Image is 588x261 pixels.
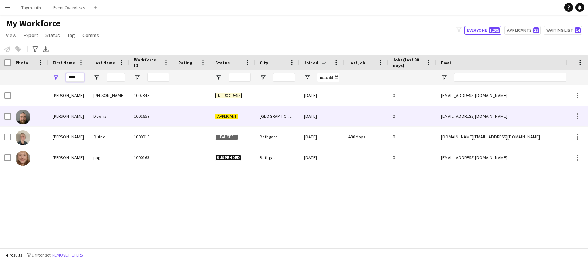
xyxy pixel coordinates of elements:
span: Rating [178,60,192,66]
span: 1 filter set [31,252,51,258]
span: Export [24,32,38,39]
a: View [3,30,19,40]
span: City [260,60,268,66]
input: Status Filter Input [229,73,251,82]
a: Status [43,30,63,40]
div: Quine [89,127,129,147]
input: First Name Filter Input [66,73,84,82]
div: page [89,147,129,168]
span: 1,205 [489,27,500,33]
button: Open Filter Menu [441,74,447,81]
span: Suspended [215,155,241,161]
div: [DATE] [300,147,344,168]
button: Taymouth [15,0,47,15]
input: Joined Filter Input [317,73,339,82]
button: Open Filter Menu [134,74,141,81]
button: Open Filter Menu [215,74,222,81]
input: City Filter Input [273,73,295,82]
span: 23 [533,27,539,33]
button: Open Filter Menu [260,74,266,81]
span: Last job [348,60,365,66]
div: [DOMAIN_NAME][EMAIL_ADDRESS][DOMAIN_NAME] [436,127,584,147]
div: [DATE] [300,127,344,147]
div: 0 [388,127,436,147]
div: [PERSON_NAME] [48,85,89,106]
span: Status [45,32,60,39]
span: Workforce ID [134,57,160,68]
div: Bathgate [255,147,300,168]
button: Waiting list14 [544,26,582,35]
div: [PERSON_NAME] [48,127,89,147]
button: Open Filter Menu [53,74,59,81]
button: Applicants23 [504,26,541,35]
div: 1002345 [129,85,174,106]
span: 14 [575,27,581,33]
span: Paused [215,134,238,140]
span: Last Name [93,60,115,66]
div: 1000910 [129,127,174,147]
a: Export [21,30,41,40]
img: Nicholas Downs [16,110,30,124]
span: First Name [53,60,75,66]
button: Remove filters [51,251,84,259]
button: Open Filter Menu [93,74,100,81]
app-action-btn: Export XLSX [41,45,50,54]
input: Workforce ID Filter Input [147,73,169,82]
input: Last Name Filter Input [107,73,125,82]
div: 0 [388,85,436,106]
div: [DATE] [300,85,344,106]
span: Tag [67,32,75,39]
div: [PERSON_NAME] [48,106,89,126]
a: Tag [64,30,78,40]
span: Comms [82,32,99,39]
button: Open Filter Menu [304,74,311,81]
button: Event Overviews [47,0,91,15]
div: [EMAIL_ADDRESS][DOMAIN_NAME] [436,85,584,106]
div: 1000163 [129,147,174,168]
input: Email Filter Input [454,73,580,82]
div: [DATE] [300,106,344,126]
div: 1001659 [129,106,174,126]
div: Bathgate [255,127,300,147]
span: View [6,32,16,39]
span: Applicant [215,114,238,119]
div: Downs [89,106,129,126]
span: Email [441,60,453,66]
img: Nichola page [16,151,30,166]
app-action-btn: Advanced filters [31,45,40,54]
div: 0 [388,106,436,126]
div: [GEOGRAPHIC_DATA] [255,106,300,126]
div: [EMAIL_ADDRESS][DOMAIN_NAME] [436,106,584,126]
img: Nichola Quine [16,130,30,145]
button: Everyone1,205 [464,26,501,35]
div: 0 [388,147,436,168]
span: My Workforce [6,18,60,29]
span: In progress [215,93,242,98]
span: Photo [16,60,28,66]
div: [EMAIL_ADDRESS][DOMAIN_NAME] [436,147,584,168]
span: Status [215,60,230,66]
span: Jobs (last 90 days) [393,57,423,68]
div: [PERSON_NAME] [48,147,89,168]
div: [PERSON_NAME] [89,85,129,106]
a: Comms [80,30,102,40]
span: Joined [304,60,318,66]
div: 480 days [344,127,388,147]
